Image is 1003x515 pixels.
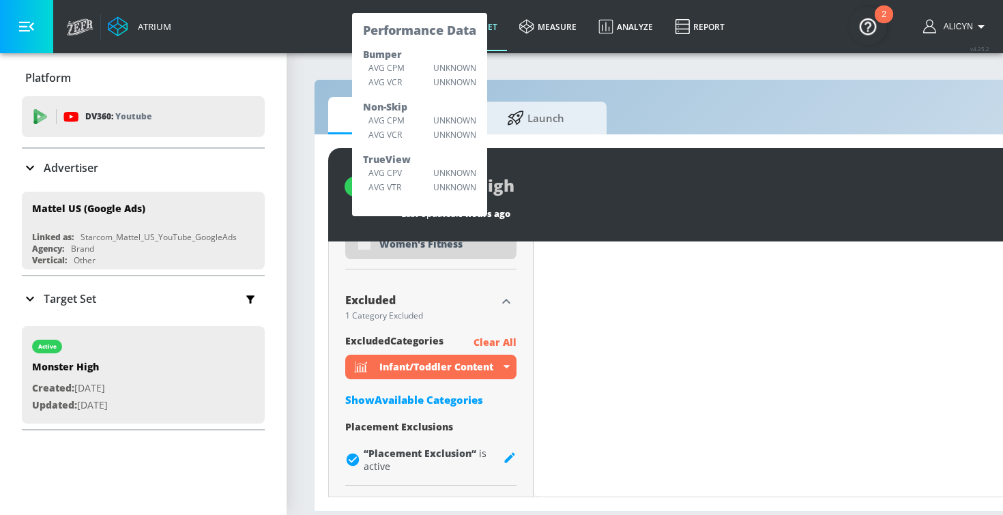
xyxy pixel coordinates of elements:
[345,312,496,320] div: 1 Category Excluded
[32,231,74,243] div: Linked as:
[22,276,265,321] div: Target Set
[379,237,506,250] div: Women's Fitness
[32,254,67,266] div: Vertical:
[22,192,265,269] div: Mattel US (Google Ads)Linked as:Starcom_Mattel_US_YouTube_GoogleAdsAgency:BrandVertical:Other
[353,181,379,192] div: active
[32,397,108,414] p: [DATE]
[358,2,437,51] a: optimize
[44,291,96,306] p: Target Set
[474,334,517,351] p: Clear All
[664,2,736,51] a: Report
[32,360,108,380] div: Monster High
[38,343,57,350] div: active
[32,398,77,411] span: Updated:
[22,96,265,137] div: DV360: Youtube
[22,149,265,187] div: Advertiser
[85,109,151,124] p: DV360:
[401,207,993,220] div: Last Updated:
[458,207,510,220] span: 6 hours ago
[364,447,503,473] div: “ Placement Exclusion “
[115,109,151,123] p: Youtube
[379,360,500,373] div: Infant/Toddler Content
[345,355,517,379] div: Infant/Toddler Content
[22,326,265,424] div: activeMonster HighCreated:[DATE]Updated:[DATE]
[437,2,508,51] a: Target
[81,231,237,243] div: Starcom_Mattel_US_YouTube_GoogleAds
[32,243,64,254] div: Agency:
[108,16,171,37] a: Atrium
[25,70,71,85] p: Platform
[32,381,74,394] span: Created:
[849,7,887,45] button: Open Resource Center, 2 new notifications
[587,2,664,51] a: Analyze
[44,160,98,175] p: Advertiser
[32,202,145,215] div: Mattel US (Google Ads)
[923,18,989,35] button: Alicyn
[71,243,94,254] div: Brand
[364,447,486,473] span: is active
[938,22,973,31] span: login as: alicyn.fraser@zefr.com
[345,334,444,351] span: excluded Categories
[345,228,517,259] div: Women's Fitness
[22,59,265,97] div: Platform
[484,102,587,134] span: Launch
[74,254,96,266] div: Other
[32,380,108,397] p: [DATE]
[970,45,989,53] span: v 4.25.2
[132,20,171,33] div: Atrium
[342,100,446,132] span: Build
[508,2,587,51] a: measure
[345,393,517,407] div: ShowAvailable Categories
[345,420,517,433] div: Placement Exclusions
[882,14,886,32] div: 2
[345,295,496,306] div: Excluded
